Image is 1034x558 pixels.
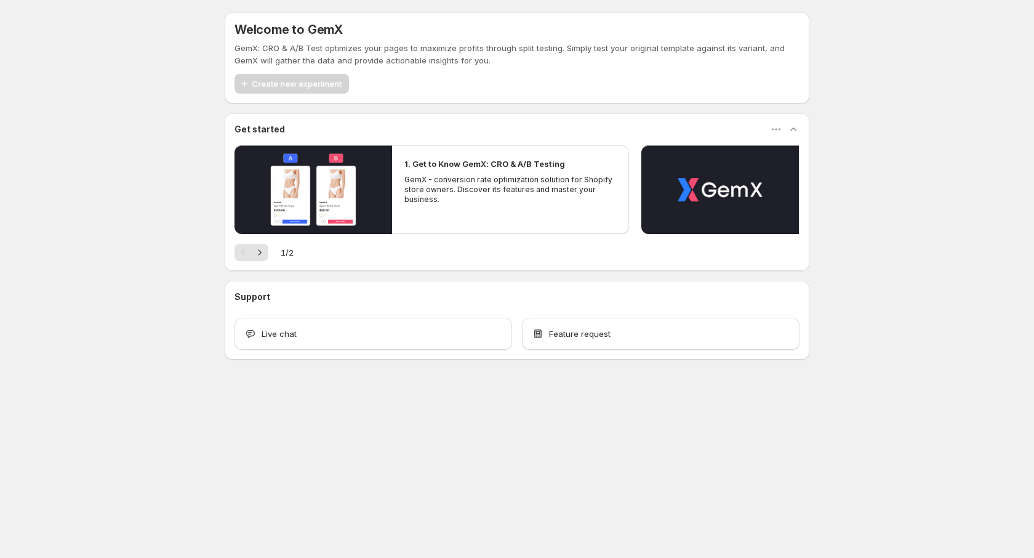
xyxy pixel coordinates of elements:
nav: Pagination [234,244,268,261]
span: Feature request [549,328,611,340]
h3: Support [234,291,270,303]
button: Play video [234,145,392,234]
p: GemX: CRO & A/B Test optimizes your pages to maximize profits through split testing. Simply test ... [234,42,800,67]
span: Live chat [262,328,297,340]
h5: Welcome to GemX [234,22,343,37]
h3: Get started [234,123,285,135]
h2: 1. Get to Know GemX: CRO & A/B Testing [404,158,565,170]
p: GemX - conversion rate optimization solution for Shopify store owners. Discover its features and ... [404,175,616,204]
span: 1 / 2 [281,246,294,259]
button: Play video [641,145,799,234]
button: Next [251,244,268,261]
